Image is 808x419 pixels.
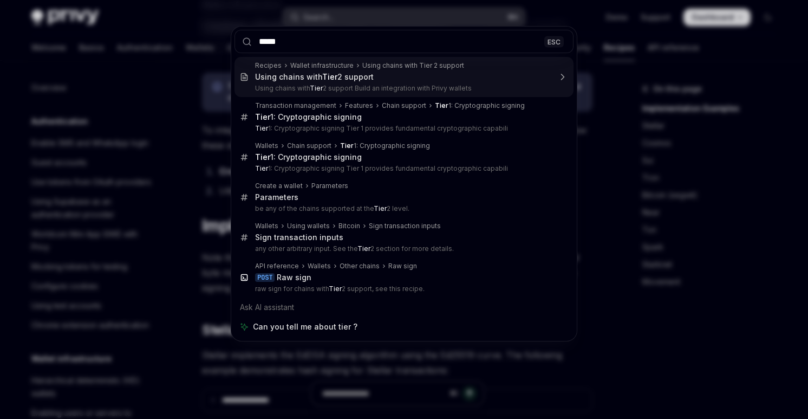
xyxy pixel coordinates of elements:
[340,141,430,150] div: 1: Cryptographic signing
[255,204,551,213] p: be any of the chains supported at the 2 level.
[255,152,362,162] div: 1: Cryptographic signing
[382,101,426,110] div: Chain support
[277,273,311,282] div: Raw sign
[255,72,374,82] div: Using chains with 2 support
[255,141,278,150] div: Wallets
[255,182,303,190] div: Create a wallet
[388,262,417,270] div: Raw sign
[255,124,268,132] b: Tier
[255,285,551,293] p: raw sign for chains with 2 support, see this recipe.
[255,244,551,253] p: any other arbitrary input. See the 2 section for more details.
[255,61,282,70] div: Recipes
[435,101,448,109] b: Tier
[329,285,342,293] b: Tier
[369,222,441,230] div: Sign transaction inputs
[338,222,360,230] div: Bitcoin
[255,192,298,202] div: Parameters
[340,262,380,270] div: Other chains
[255,273,275,282] div: POST
[374,204,387,212] b: Tier
[255,233,343,242] div: Sign transaction inputs
[255,112,362,122] div: 1: Cryptographic signing
[362,61,464,70] div: Using chains with Tier 2 support
[308,262,331,270] div: Wallets
[253,321,357,332] span: Can you tell me about tier ?
[322,72,337,81] b: Tier
[255,152,270,162] b: Tier
[234,298,574,317] div: Ask AI assistant
[357,244,370,253] b: Tier
[255,84,551,93] p: Using chains with 2 support Build an integration with Privy wallets
[340,141,354,150] b: Tier
[345,101,373,110] div: Features
[255,112,270,121] b: Tier
[310,84,323,92] b: Tier
[255,164,551,173] p: 1: Cryptographic signing Tier 1 provides fundamental cryptographic capabili
[255,124,551,133] p: 1: Cryptographic signing Tier 1 provides fundamental cryptographic capabili
[290,61,354,70] div: Wallet infrastructure
[287,222,330,230] div: Using wallets
[255,262,299,270] div: API reference
[255,101,336,110] div: Transaction management
[544,36,564,47] div: ESC
[255,164,268,172] b: Tier
[311,182,348,190] div: Parameters
[255,222,278,230] div: Wallets
[287,141,331,150] div: Chain support
[435,101,525,110] div: 1: Cryptographic signing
